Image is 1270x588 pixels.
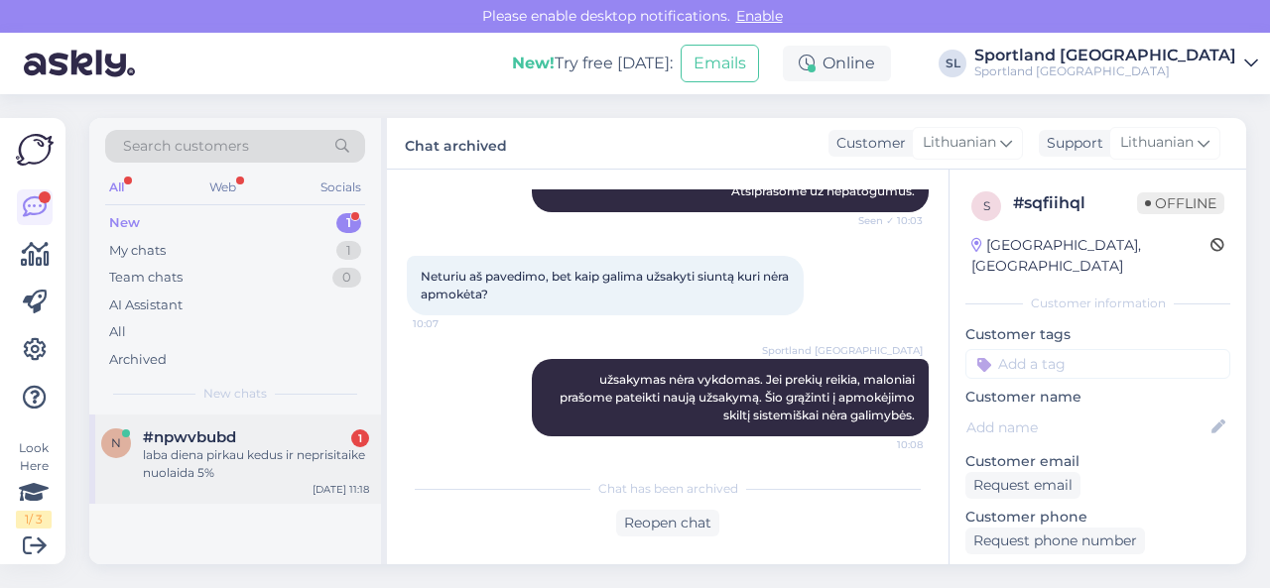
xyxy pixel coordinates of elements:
span: New chats [203,385,267,403]
span: Lithuanian [1120,132,1194,154]
b: New! [512,54,555,72]
div: All [109,322,126,342]
span: Neturiu aš pavedimo, bet kaip galima užsakyti siuntą kuri nėra apmokėta? [421,269,792,301]
span: Lithuanian [923,132,996,154]
span: Enable [730,7,789,25]
div: Customer information [965,294,1230,312]
div: # sqfiihql [1013,191,1137,215]
div: laba diena pirkau kedus ir neprisitaike nuolaida 5% [143,446,369,482]
div: 1 [336,241,361,261]
span: Offline [1137,192,1224,214]
span: užsakymas nėra vykdomas. Jei prekių reikia, maloniai prašome pateikti naują užsakymą. Šio grąžint... [560,372,918,422]
div: [GEOGRAPHIC_DATA], [GEOGRAPHIC_DATA] [971,235,1210,277]
p: Customer name [965,387,1230,408]
div: SL [939,50,966,77]
span: n [111,435,121,450]
div: Sportland [GEOGRAPHIC_DATA] [974,48,1236,63]
div: 0 [332,268,361,288]
div: Archived [109,350,167,370]
div: Sportland [GEOGRAPHIC_DATA] [974,63,1236,79]
div: Try free [DATE]: [512,52,673,75]
span: Chat has been archived [598,480,738,498]
div: New [109,213,140,233]
p: Customer phone [965,507,1230,528]
div: Socials [317,175,365,200]
div: Customer [828,133,906,154]
label: Chat archived [405,130,507,157]
p: Customer tags [965,324,1230,345]
div: Support [1039,133,1103,154]
span: #npwvbubd [143,428,236,446]
input: Add a tag [965,349,1230,379]
div: 1 [336,213,361,233]
input: Add name [966,416,1207,438]
div: Reopen chat [616,510,719,536]
div: Look Here [16,439,52,529]
div: Request phone number [965,528,1145,554]
img: Askly Logo [16,134,54,166]
div: Team chats [109,268,183,288]
span: Seen ✓ 10:03 [848,213,923,228]
div: [DATE] 11:18 [313,482,369,497]
div: 1 / 3 [16,511,52,529]
div: AI Assistant [109,295,183,315]
p: Customer email [965,451,1230,472]
span: Sportland [GEOGRAPHIC_DATA] [762,343,923,358]
div: Web [205,175,240,200]
div: All [105,175,128,200]
a: Sportland [GEOGRAPHIC_DATA]Sportland [GEOGRAPHIC_DATA] [974,48,1258,79]
div: 1 [351,429,369,447]
div: Online [783,46,891,81]
span: Search customers [123,136,249,157]
p: Visited pages [965,562,1230,583]
button: Emails [681,45,759,82]
div: Request email [965,472,1080,499]
span: s [983,198,990,213]
span: 10:08 [848,437,923,452]
span: 10:07 [413,316,487,331]
div: My chats [109,241,166,261]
